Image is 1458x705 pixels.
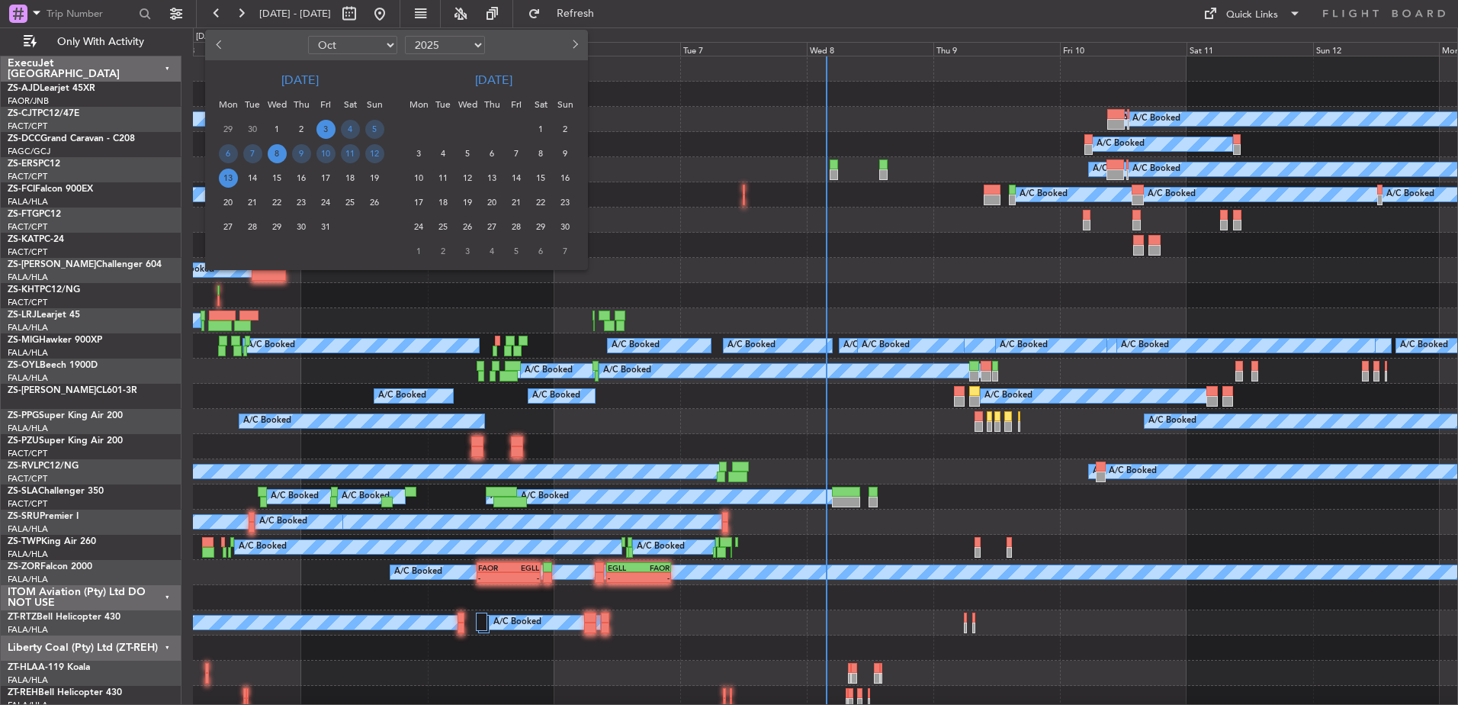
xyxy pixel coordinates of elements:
span: 13 [219,169,238,188]
span: 31 [316,217,336,237]
span: 15 [531,169,551,188]
div: 24-11-2025 [406,214,431,239]
span: 21 [243,193,262,212]
div: 1-11-2025 [528,117,553,141]
button: Next month [566,33,583,57]
span: 29 [531,217,551,237]
div: 25-11-2025 [431,214,455,239]
span: 2 [434,242,453,261]
span: 29 [268,217,287,237]
span: 7 [243,144,262,163]
div: 21-11-2025 [504,190,528,214]
span: 26 [365,193,384,212]
div: 14-10-2025 [240,166,265,190]
span: 18 [434,193,453,212]
div: Wed [265,92,289,117]
span: 11 [434,169,453,188]
div: 3-12-2025 [455,239,480,263]
div: 7-12-2025 [553,239,577,263]
div: 26-10-2025 [362,190,387,214]
div: Fri [504,92,528,117]
span: 6 [531,242,551,261]
div: 16-11-2025 [553,166,577,190]
div: 5-10-2025 [362,117,387,141]
span: 20 [483,193,502,212]
div: 8-10-2025 [265,141,289,166]
span: 14 [243,169,262,188]
div: 11-11-2025 [431,166,455,190]
div: 9-10-2025 [289,141,313,166]
div: 13-10-2025 [216,166,240,190]
div: 6-11-2025 [480,141,504,166]
div: Tue [240,92,265,117]
div: Sat [528,92,553,117]
span: 14 [507,169,526,188]
div: 29-10-2025 [265,214,289,239]
div: 22-10-2025 [265,190,289,214]
div: Thu [289,92,313,117]
span: 3 [316,120,336,139]
span: 1 [531,120,551,139]
div: 30-10-2025 [289,214,313,239]
span: 17 [316,169,336,188]
span: 5 [507,242,526,261]
div: 20-10-2025 [216,190,240,214]
div: Thu [480,92,504,117]
span: 24 [316,193,336,212]
div: Fri [313,92,338,117]
span: 23 [556,193,575,212]
span: 27 [219,217,238,237]
span: 22 [531,193,551,212]
span: 9 [556,144,575,163]
div: 6-10-2025 [216,141,240,166]
span: 25 [434,217,453,237]
div: 31-10-2025 [313,214,338,239]
span: 30 [556,217,575,237]
div: 28-11-2025 [504,214,528,239]
span: 10 [409,169,429,188]
span: 30 [292,217,311,237]
span: 2 [292,120,311,139]
div: 25-10-2025 [338,190,362,214]
div: 1-12-2025 [406,239,431,263]
div: 3-10-2025 [313,117,338,141]
select: Select year [405,36,485,54]
span: 7 [507,144,526,163]
div: 5-12-2025 [504,239,528,263]
span: 1 [268,120,287,139]
span: 22 [268,193,287,212]
div: 22-11-2025 [528,190,553,214]
div: 13-11-2025 [480,166,504,190]
div: 5-11-2025 [455,141,480,166]
span: 11 [341,144,360,163]
div: 21-10-2025 [240,190,265,214]
span: 30 [243,120,262,139]
div: 2-10-2025 [289,117,313,141]
div: Mon [406,92,431,117]
div: 15-10-2025 [265,166,289,190]
div: 17-11-2025 [406,190,431,214]
span: 2 [556,120,575,139]
div: 1-10-2025 [265,117,289,141]
div: Sun [362,92,387,117]
div: 15-11-2025 [528,166,553,190]
span: 15 [268,169,287,188]
div: 8-11-2025 [528,141,553,166]
span: 5 [458,144,477,163]
div: 6-12-2025 [528,239,553,263]
span: 19 [365,169,384,188]
div: 18-11-2025 [431,190,455,214]
span: 28 [243,217,262,237]
span: 9 [292,144,311,163]
span: 13 [483,169,502,188]
div: 10-10-2025 [313,141,338,166]
div: Tue [431,92,455,117]
span: 6 [219,144,238,163]
div: Sat [338,92,362,117]
div: 17-10-2025 [313,166,338,190]
span: 24 [409,217,429,237]
div: 12-10-2025 [362,141,387,166]
span: 25 [341,193,360,212]
span: 19 [458,193,477,212]
div: Wed [455,92,480,117]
